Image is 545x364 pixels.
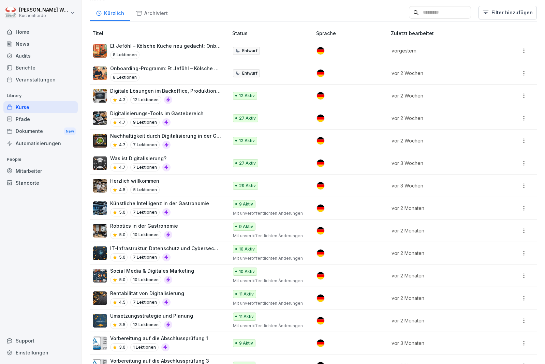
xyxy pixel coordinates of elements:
[90,4,130,21] div: Kürzlich
[119,277,126,283] p: 5.0
[110,87,221,94] p: Digitale Lösungen im Backoffice, Produktion und Mitarbeiter
[239,224,253,230] p: 9 Aktiv
[317,204,324,212] img: de.svg
[316,30,388,37] p: Sprache
[233,300,306,306] p: Mit unveröffentlichten Änderungen
[239,138,255,144] p: 12 Aktiv
[110,245,221,252] p: IT-Infrastruktur, Datenschutz und Cybersecurity
[110,177,160,184] p: Herzlich willkommen
[130,4,174,21] a: Archiviert
[130,96,161,104] p: 12 Lektionen
[392,137,491,144] p: vor 2 Wochen
[392,115,491,122] p: vor 2 Wochen
[317,339,324,347] img: de.svg
[110,65,221,72] p: Onboarding-Programm: Et Jeföhl – Kölsche Küche neu gedacht
[130,208,160,216] p: 7 Lektionen
[119,254,126,260] p: 5.0
[64,127,76,135] div: New
[3,347,78,359] a: Einstellungen
[317,115,324,122] img: de.svg
[392,160,491,167] p: vor 3 Wochen
[93,179,107,193] img: f6jfeywlzi46z76yezuzl69o.png
[110,73,139,81] p: 8 Lektionen
[3,113,78,125] a: Pfade
[119,119,126,125] p: 4.7
[239,246,255,252] p: 10 Aktiv
[93,224,107,238] img: beunn5n55mp59b8rkywsd0ne.png
[239,291,254,297] p: 11 Aktiv
[3,101,78,113] div: Kurse
[119,232,126,238] p: 5.0
[233,323,306,329] p: Mit unveröffentlichten Änderungen
[110,222,178,229] p: Robotics in der Gastronomie
[92,30,230,37] p: Titel
[93,336,107,350] img: t179n2i8kdp9plwsoozhuqvz.png
[119,164,126,170] p: 4.7
[130,163,160,171] p: 7 Lektionen
[233,233,306,239] p: Mit unveröffentlichten Änderungen
[110,312,193,319] p: Umsetzungsstrategie und Planung
[119,299,126,305] p: 4.5
[130,186,160,194] p: 5 Lektionen
[119,322,126,328] p: 3.5
[233,278,306,284] p: Mit unveröffentlichten Änderungen
[392,294,491,302] p: vor 2 Monaten
[317,317,324,324] img: de.svg
[130,118,160,126] p: 9 Lektionen
[119,142,126,148] p: 4.7
[93,44,107,58] img: y1o7my4ccuknv4hly2l3mn2y.png
[3,26,78,38] a: Home
[93,291,107,305] img: s58p4tk7j65zrcqyl2up43sg.png
[3,335,78,347] div: Support
[317,272,324,279] img: de.svg
[19,7,69,13] p: [PERSON_NAME] Wessel
[392,182,491,189] p: vor 3 Wochen
[110,335,208,342] p: Vorbereitung auf die Abschlussprüfung 1
[392,70,491,77] p: vor 2 Wochen
[3,177,78,189] a: Standorte
[392,272,491,279] p: vor 2 Monaten
[110,110,204,117] p: Digitalisierungs-Tools im Gästebereich
[392,204,491,212] p: vor 2 Monaten
[317,182,324,189] img: de.svg
[110,155,171,162] p: Was ist Digitalisierung?
[93,201,107,215] img: ivkgprbnrw7vv10q8ezsqqeo.png
[239,340,253,346] p: 9 Aktiv
[239,201,253,207] p: 9 Aktiv
[19,13,69,18] p: Küchenherde
[3,165,78,177] a: Mitarbeiter
[239,160,256,166] p: 27 Aktiv
[392,317,491,324] p: vor 2 Monaten
[233,255,306,261] p: Mit unveröffentlichten Änderungen
[232,30,314,37] p: Status
[3,74,78,86] div: Veranstaltungen
[3,38,78,50] a: News
[93,246,107,260] img: f56tjaoqzv3sbdd4hjqdf53s.png
[392,227,491,234] p: vor 2 Monaten
[93,66,107,80] img: xu6l737wakikim15m16l3o4n.png
[3,62,78,74] div: Berichte
[110,267,194,274] p: Social Media & Digitales Marketing
[233,210,306,216] p: Mit unveröffentlichten Änderungen
[478,6,537,19] button: Filter hinzufügen
[317,160,324,167] img: de.svg
[130,298,160,306] p: 7 Lektionen
[317,227,324,234] img: de.svg
[239,314,254,320] p: 11 Aktiv
[3,137,78,149] a: Automatisierungen
[130,343,159,351] p: 1 Lektionen
[110,290,184,297] p: Rentabilität von Digitalisierung
[110,51,139,59] p: 8 Lektionen
[239,115,256,121] p: 27 Aktiv
[93,156,107,170] img: y5x905sgboivdubjhbpi2xxs.png
[119,344,126,350] p: 3.0
[317,92,324,100] img: de.svg
[391,30,499,37] p: Zuletzt bearbeitet
[239,183,256,189] p: 29 Aktiv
